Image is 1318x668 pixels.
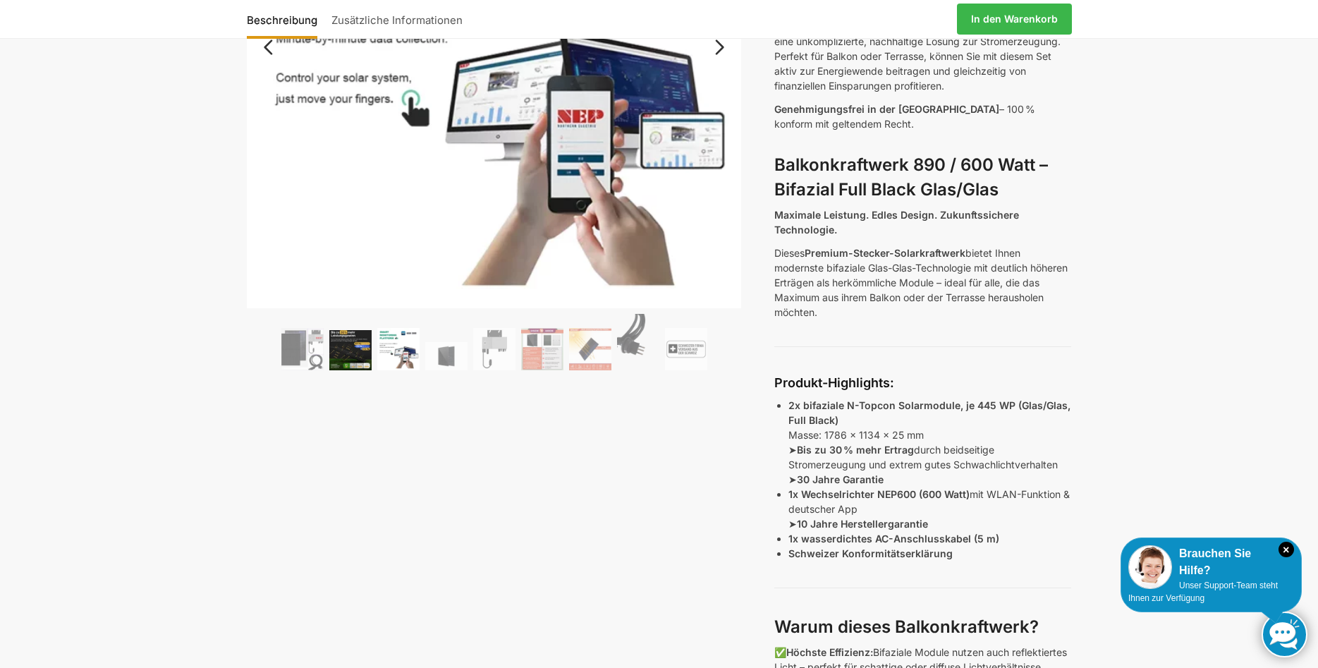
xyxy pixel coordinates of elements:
strong: 30 Jahre Garantie [797,473,884,485]
img: Bificial im Vergleich zu billig Modulen [521,328,563,370]
strong: Warum dieses Balkonkraftwerk? [774,617,1039,637]
strong: Maximale Leistung. Edles Design. Zukunftssichere Technologie. [774,209,1019,236]
strong: Bis zu 30 % mehr Ertrag [797,444,914,456]
i: Schließen [1279,542,1294,557]
span: Unser Support-Team steht Ihnen zur Verfügung [1128,581,1278,603]
img: Maysun [425,342,468,370]
strong: Schweizer Konformitätserklärung [788,547,953,559]
img: Anschlusskabel-3meter_schweizer-stecker [617,314,659,370]
span: – 100 % konform mit geltendem Recht. [774,103,1035,130]
strong: 2x bifaziale N-Topcon Solarmodule, je 445 WP (Glas/Glas, Full Black) [788,399,1070,426]
strong: 10 Jahre Herstellergarantie [797,518,928,530]
strong: Produkt-Highlights: [774,375,894,390]
a: In den Warenkorb [957,4,1072,35]
p: mit WLAN-Funktion & deutscher App ➤ [788,487,1071,531]
p: Unser Balkonkraftwerk-Set wurde speziell für die Anforderungen in der [GEOGRAPHIC_DATA] erstellt,... [774,4,1071,93]
strong: Balkonkraftwerk 890 / 600 Watt – Bifazial Full Black Glas/Glas [774,154,1048,200]
strong: Höchste Effizienz: [786,646,873,658]
img: Balkonkraftwerk 890/600 Watt bificial Glas/Glas – Bild 5 [473,328,515,370]
img: Bificial 30 % mehr Leistung [569,328,611,370]
strong: 1x wasserdichtes AC-Anschlusskabel (5 m) [788,533,999,545]
img: Balkonkraftwerk 890/600 Watt bificial Glas/Glas – Bild 3 [377,328,420,370]
a: Beschreibung [247,2,324,36]
img: Bificiales Hochleistungsmodul [281,328,324,370]
img: Balkonkraftwerk 890/600 Watt bificial Glas/Glas – Bild 9 [665,328,707,370]
p: Dieses bietet Ihnen modernste bifaziale Glas-Glas-Technologie mit deutlich höheren Erträgen als h... [774,245,1071,320]
img: Balkonkraftwerk 890/600 Watt bificial Glas/Glas – Bild 2 [329,330,372,370]
a: Zusätzliche Informationen [324,2,470,36]
div: Brauchen Sie Hilfe? [1128,545,1294,579]
img: Customer service [1128,545,1172,589]
span: Genehmigungsfrei in der [GEOGRAPHIC_DATA] [774,103,999,115]
strong: Premium-Stecker-Solarkraftwerk [805,247,965,259]
strong: 1x Wechselrichter NEP600 (600 Watt) [788,488,970,500]
p: Masse: 1786 x 1134 x 25 mm ➤ durch beidseitige Stromerzeugung und extrem gutes Schwachlichtverhal... [788,398,1071,487]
